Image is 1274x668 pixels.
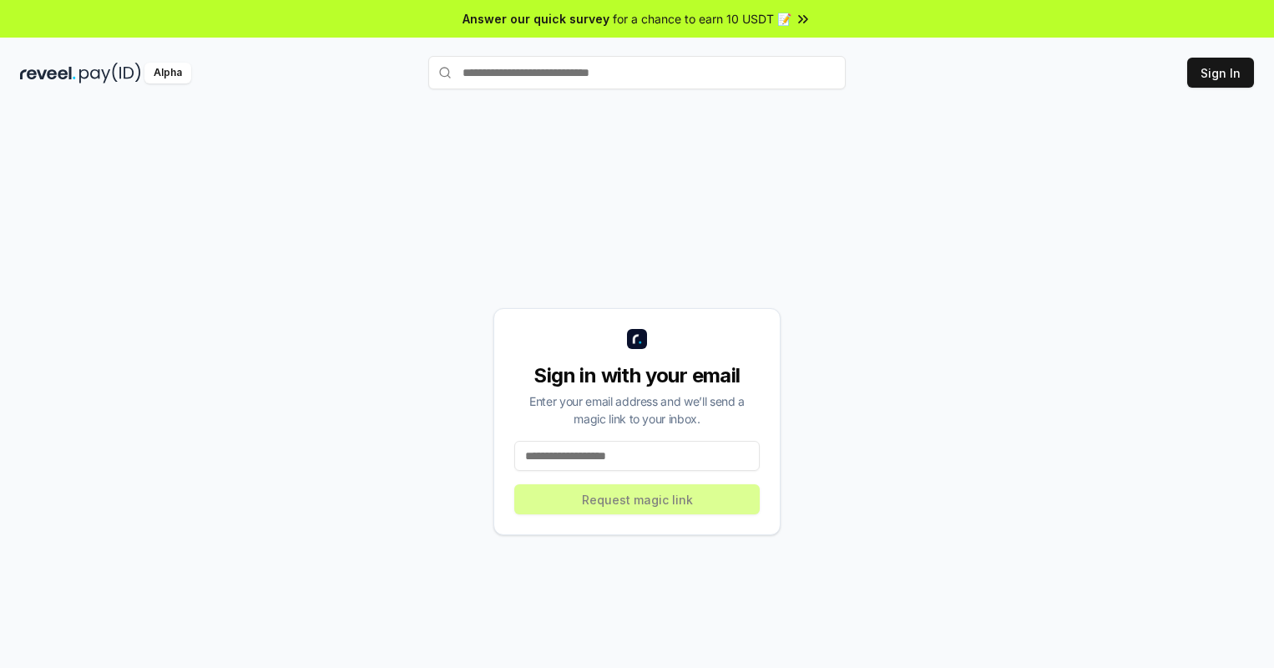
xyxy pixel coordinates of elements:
button: Sign In [1187,58,1254,88]
div: Alpha [144,63,191,83]
span: Answer our quick survey [463,10,609,28]
img: reveel_dark [20,63,76,83]
img: logo_small [627,329,647,349]
img: pay_id [79,63,141,83]
div: Sign in with your email [514,362,760,389]
span: for a chance to earn 10 USDT 📝 [613,10,791,28]
div: Enter your email address and we’ll send a magic link to your inbox. [514,392,760,428]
